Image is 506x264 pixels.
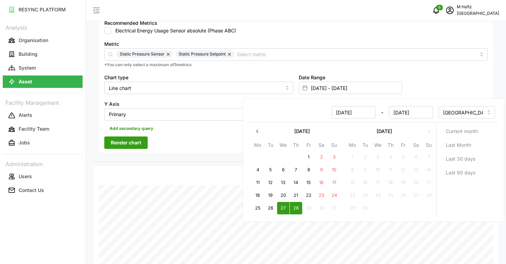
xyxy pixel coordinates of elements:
[111,27,236,34] label: Electrical Energy Usage Sensor absolute (Phase ABC)
[290,202,302,214] button: 28 August 2025
[359,176,371,189] button: 16 September 2025
[3,170,83,183] button: Users
[439,139,496,151] button: Last Month
[179,50,226,58] span: Static Pressure Setpoint
[19,64,36,71] p: System
[290,176,302,189] button: 14 August 2025
[328,151,340,163] button: 3 August 2025
[104,74,128,81] label: Chart type
[3,170,83,183] a: Users
[439,5,441,10] span: 0
[359,141,371,151] th: Tu
[3,183,83,197] a: Contact Us
[443,3,457,17] button: schedule
[252,176,264,189] button: 11 August 2025
[111,137,141,149] span: Render chart
[397,164,410,176] button: 12 September 2025
[290,189,302,202] button: 21 August 2025
[359,164,371,176] button: 9 September 2025
[303,189,315,202] button: 22 August 2025
[457,4,499,10] p: M Hafiz
[252,106,433,119] div: -
[384,189,397,202] button: 25 September 2025
[252,202,264,214] button: 25 August 2025
[346,202,359,214] button: 29 September 2025
[252,164,264,176] button: 4 August 2025
[439,125,496,138] button: Current month
[3,109,83,122] a: Alerts
[3,75,83,89] a: Asset
[328,164,340,176] button: 10 August 2025
[397,141,410,151] th: Fr
[315,141,328,151] th: Sa
[19,37,48,44] p: Organisation
[397,189,410,202] button: 26 September 2025
[104,123,158,134] button: Add secondary query
[315,164,328,176] button: 9 August 2025
[277,141,289,151] th: We
[299,74,325,81] label: Date Range
[19,187,44,194] p: Contact Us
[299,82,402,94] input: Select date range
[315,189,328,202] button: 23 August 2025
[372,151,384,163] button: 3 September 2025
[371,141,384,151] th: We
[264,202,277,214] button: 26 August 2025
[109,124,153,133] span: Add secondary query
[19,139,30,146] p: Jobs
[264,189,277,202] button: 19 August 2025
[439,153,496,165] button: Last 30 days
[410,176,422,189] button: 20 September 2025
[423,189,435,202] button: 28 September 2025
[264,125,340,138] button: [DATE]
[397,176,410,189] button: 19 September 2025
[346,176,359,189] button: 15 September 2025
[302,141,315,151] th: Fr
[446,167,475,179] span: Last 90 days
[264,164,277,176] button: 5 August 2025
[439,166,496,179] button: Last 90 days
[372,176,384,189] button: 17 September 2025
[372,164,384,176] button: 10 September 2025
[19,112,32,119] p: Alerts
[410,151,422,163] button: 6 September 2025
[289,141,302,151] th: Th
[423,164,435,176] button: 14 September 2025
[237,50,476,58] input: Select metric
[104,136,148,149] button: Render chart
[384,164,397,176] button: 11 September 2025
[303,202,315,214] button: 29 August 2025
[3,3,83,17] a: RESYNC PLATFORM
[397,151,410,163] button: 5 September 2025
[384,151,397,163] button: 4 September 2025
[446,125,478,137] span: Current month
[104,100,119,108] label: Y Axis
[19,78,32,85] p: Asset
[3,159,83,169] p: Administration
[3,97,83,107] p: Facility Management
[104,62,488,68] p: *You can only select a maximum of 5 metrics
[328,141,340,151] th: Su
[19,125,49,132] p: Facility Team
[328,189,340,202] button: 24 August 2025
[423,176,435,189] button: 21 September 2025
[104,108,293,121] input: Select Y axis
[3,109,83,122] button: Alerts
[328,176,340,189] button: 17 August 2025
[19,51,38,58] p: Building
[315,151,328,163] button: 2 August 2025
[410,189,422,202] button: 27 September 2025
[3,123,83,135] button: Facility Team
[120,50,165,58] span: Static Pressure Sensor
[3,122,83,136] a: Facility Team
[446,153,475,165] span: Last 30 days
[277,164,289,176] button: 6 August 2025
[19,173,32,180] p: Users
[315,202,328,214] button: 30 August 2025
[277,189,289,202] button: 20 August 2025
[384,176,397,189] button: 18 September 2025
[3,48,83,60] button: Building
[3,47,83,61] a: Building
[3,3,83,16] button: RESYNC PLATFORM
[359,202,371,214] button: 30 September 2025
